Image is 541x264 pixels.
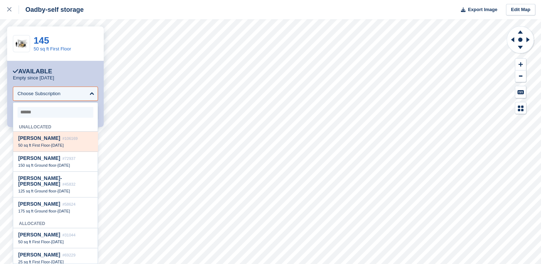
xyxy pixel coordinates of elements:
[18,163,56,167] span: 150 sq ft Ground floor
[18,252,60,258] span: [PERSON_NAME]
[51,260,64,264] span: [DATE]
[18,90,60,97] div: Choose Subscription
[18,209,56,213] span: 175 sq ft Ground floor
[18,189,56,193] span: 125 sq ft Ground floor
[51,240,64,244] span: [DATE]
[62,233,75,237] span: #31044
[18,189,93,194] div: -
[62,182,75,186] span: #45832
[13,121,98,132] div: Unallocated
[19,5,84,14] div: Oadby-self storage
[18,175,62,187] span: [PERSON_NAME]-[PERSON_NAME]
[506,4,535,16] a: Edit Map
[18,260,50,264] span: 25 sq ft First Floor
[18,209,93,214] div: -
[51,143,64,147] span: [DATE]
[18,143,93,148] div: -
[58,189,70,193] span: [DATE]
[18,201,60,207] span: [PERSON_NAME]
[18,239,93,244] div: -
[34,35,49,46] a: 145
[13,68,52,75] div: Available
[457,4,497,16] button: Export Image
[515,102,526,114] button: Map Legend
[18,143,50,147] span: 50 sq ft First Floor
[18,135,60,141] span: [PERSON_NAME]
[62,202,75,206] span: #58624
[62,156,75,161] span: #72937
[58,209,70,213] span: [DATE]
[18,232,60,238] span: [PERSON_NAME]
[62,253,75,257] span: #69229
[515,86,526,98] button: Keyboard Shortcuts
[515,59,526,70] button: Zoom In
[62,136,78,141] span: #106169
[58,163,70,167] span: [DATE]
[13,75,54,81] p: Empty since [DATE]
[515,70,526,82] button: Zoom Out
[34,46,71,52] a: 50 sq ft First Floor
[468,6,497,13] span: Export Image
[13,38,30,50] img: 50-sqft-unit%20(1).jpg
[18,240,50,244] span: 50 sq ft First Floor
[18,163,93,168] div: -
[13,217,98,228] div: Allocated
[18,155,60,161] span: [PERSON_NAME]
